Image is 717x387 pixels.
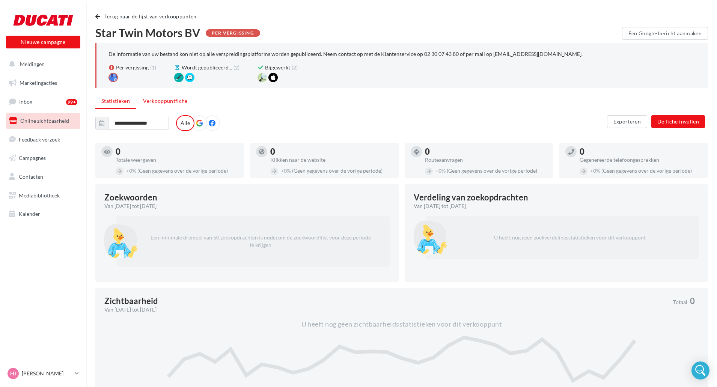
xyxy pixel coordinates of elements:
span: (Geen gegevens over de vorige periode) [447,167,537,174]
p: De informatie van uw bestand kon niet op alle verspreidingsplatforms worden gepubliceerd. Neem co... [108,51,583,57]
a: Feedback verzoek [5,132,82,148]
span: 0% [281,167,291,174]
a: Marketingacties [5,75,82,91]
span: + [590,167,593,174]
span: (2) [292,64,298,71]
p: Een minimale drempel van 50 zoekopdrachten is nodig om de zoekwoordlijst voor deze periode te kri... [143,228,378,255]
div: Van [DATE] tot [DATE] [104,306,667,313]
span: Marketingacties [20,80,57,86]
span: Per vergissing [116,64,149,71]
button: Terug naar de lijst van verkooppunten [95,12,200,21]
a: Kalender [5,206,82,222]
a: Online zichtbaarheid [5,113,82,129]
a: Campagnes [5,150,82,166]
span: (Geen gegevens over de vorige periode) [601,167,692,174]
div: Open Intercom Messenger [691,361,709,379]
a: Contacten [5,169,82,185]
span: Campagnes [19,155,46,161]
div: Klikken naar de website [270,157,393,163]
span: + [126,167,129,174]
button: Exporteren [607,115,648,128]
span: Wordt gepubliceerd... [182,64,232,71]
div: U heeft nog geen zichtbaarheidsstatistieken voor dit verkooppunt [104,319,699,329]
span: Bijgewerkt [265,64,290,71]
span: Star Twin Motors BV [95,27,200,38]
button: Nieuwe campagne [6,36,80,48]
span: Feedback verzoek [19,136,60,142]
div: Van [DATE] tot [DATE] [414,202,693,210]
div: 99+ [66,99,77,105]
div: Per vergissing [206,29,260,37]
span: Mediabibliotheek [19,192,60,199]
div: 0 [425,148,547,156]
button: Een Google-bericht aanmaken [622,27,708,40]
div: Van [DATE] tot [DATE] [104,202,384,210]
div: Totale weergaven [116,157,238,163]
div: Zichtbaarheid [104,297,158,305]
span: 0% [590,167,600,174]
span: Totaal [673,300,687,305]
span: Verkooppuntfiche [143,98,188,104]
span: Terug naar de lijst van verkooppunten [104,13,197,20]
label: Alle [176,115,194,131]
p: [PERSON_NAME] [22,370,72,377]
span: Meldingen [20,61,45,67]
div: 0 [116,148,238,156]
span: (Geen gegevens over de vorige periode) [292,167,383,174]
button: De fiche invullen [651,115,705,128]
span: Online zichtbaarheid [20,117,69,124]
span: 0 [690,297,695,305]
span: + [435,167,438,174]
a: HJ [PERSON_NAME] [6,366,80,381]
a: De fiche invullen [648,118,708,124]
a: Mediabibliotheek [5,188,82,203]
button: Meldingen [5,56,79,72]
p: U heeft nog geen zoekverdelingsstatistieken voor dit verkooppunt [453,228,687,247]
div: Verdeling van zoekopdrachten [414,193,528,202]
span: 0% [435,167,446,174]
span: (Geen gegevens over de vorige periode) [137,167,228,174]
span: Contacten [19,173,43,180]
span: (2) [233,64,240,71]
span: 0% [126,167,136,174]
div: Gegenereerde telefoongesprekken [580,157,702,163]
div: 0 [580,148,702,156]
span: + [281,167,284,174]
span: Zoekwoorden [104,193,157,202]
span: Kalender [19,211,40,217]
div: 0 [270,148,393,156]
a: Inbox99+ [5,93,82,110]
span: (1) [150,64,156,71]
span: HJ [10,370,17,377]
div: Routeaanvragen [425,157,547,163]
span: Inbox [19,98,32,105]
